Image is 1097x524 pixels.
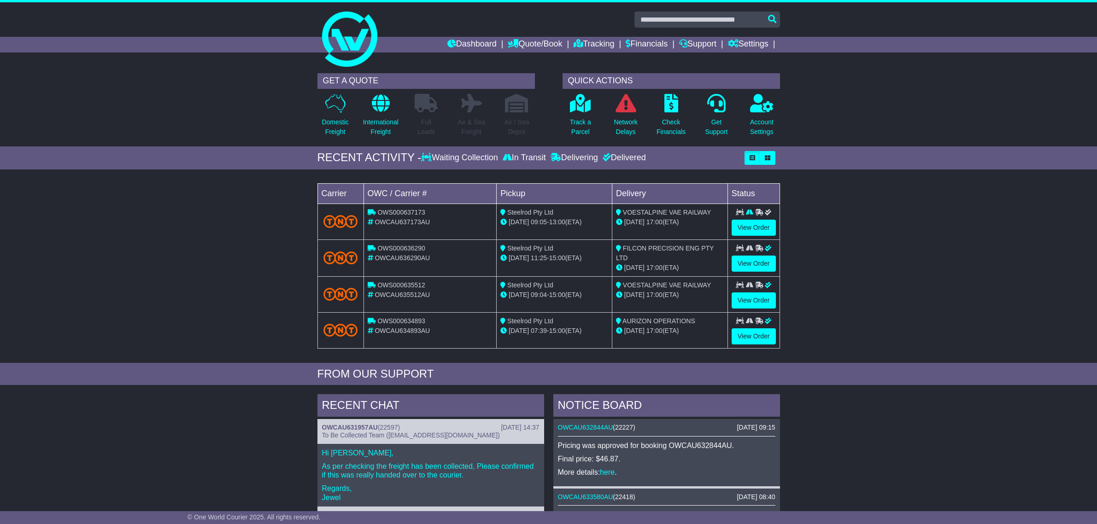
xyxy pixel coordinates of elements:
span: OWS000637173 [377,209,425,216]
img: TNT_Domestic.png [323,251,358,264]
span: 09:04 [531,291,547,298]
a: Support [679,37,716,52]
span: To Be Collected Team ([EMAIL_ADDRESS][DOMAIN_NAME]) [322,431,500,439]
div: ( ) [558,493,775,501]
a: Tracking [574,37,614,52]
a: InternationalFreight [363,93,399,142]
div: NOTICE BOARD [553,394,780,419]
span: 17:00 [646,291,663,298]
span: 17:00 [646,264,663,271]
p: Regards, Jewel [322,484,540,501]
a: AccountSettings [750,93,774,142]
div: (ETA) [616,217,724,227]
span: AURIZON OPERATIONS [622,317,695,325]
td: OWC / Carrier # [364,183,497,204]
p: Check Financials [657,117,686,137]
div: ( ) [558,424,775,431]
div: (ETA) [616,263,724,273]
span: FILCON PRECISION ENG PTY LTD [616,245,714,262]
td: Carrier [317,183,364,204]
span: [DATE] [624,327,645,334]
span: © One World Courier 2025. All rights reserved. [188,513,321,521]
span: [DATE] [509,254,529,262]
div: ( ) [322,424,540,431]
span: Steelrod Pty Ltd [507,281,553,289]
a: GetSupport [704,93,728,142]
p: As per checking the freight has been collected, Please confirmed if this was really handed over t... [322,462,540,479]
p: Get Support [705,117,727,137]
span: OWCAU637173AU [375,218,430,226]
div: GET A QUOTE [317,73,535,89]
div: - (ETA) [500,290,608,300]
img: TNT_Domestic.png [323,288,358,300]
span: Steelrod Pty Ltd [507,245,553,252]
span: 17:00 [646,218,663,226]
span: OWS000635512 [377,281,425,289]
a: View Order [732,220,776,236]
div: (ETA) [616,326,724,336]
span: 17:00 [646,327,663,334]
a: Settings [728,37,768,52]
p: Full Loads [415,117,438,137]
span: 15:00 [549,291,565,298]
p: International Freight [363,117,399,137]
span: 22227 [615,424,633,431]
a: OWCAU631957AU [322,424,378,431]
a: NetworkDelays [613,93,638,142]
div: [DATE] 09:15 [737,424,775,431]
div: FROM OUR SUPPORT [317,367,780,381]
div: QUICK ACTIONS [563,73,780,89]
p: Pricing was approved for booking OWCAU633580AU. [558,510,775,519]
span: [DATE] [624,291,645,298]
span: OWCAU635512AU [375,291,430,298]
div: Delivered [600,153,646,163]
a: CheckFinancials [656,93,686,142]
a: View Order [732,292,776,309]
span: 15:00 [549,254,565,262]
p: More details: . [558,468,775,477]
img: TNT_Domestic.png [323,324,358,336]
span: [DATE] [509,218,529,226]
div: [DATE] 08:40 [737,493,775,501]
img: TNT_Domestic.png [323,215,358,227]
span: [DATE] [624,264,645,271]
a: here [600,468,615,476]
p: Account Settings [750,117,774,137]
div: Waiting Collection [421,153,500,163]
a: View Order [732,256,776,272]
span: 22418 [615,493,633,501]
span: 07:39 [531,327,547,334]
span: VOESTALPINE VAE RAILWAY [623,209,711,216]
a: Dashboard [447,37,497,52]
span: Steelrod Pty Ltd [507,209,553,216]
span: OWCAU634893AU [375,327,430,334]
p: Pricing was approved for booking OWCAU632844AU. [558,441,775,450]
a: Quote/Book [508,37,562,52]
div: In Transit [500,153,548,163]
a: DomesticFreight [321,93,349,142]
p: Domestic Freight [322,117,348,137]
p: Air / Sea Depot [505,117,529,137]
div: - (ETA) [500,253,608,263]
span: 13:00 [549,218,565,226]
a: OWCAU632844AU [558,424,613,431]
span: OWS000636290 [377,245,425,252]
div: - (ETA) [500,217,608,227]
p: Track a Parcel [570,117,591,137]
td: Status [727,183,780,204]
span: 15:00 [549,327,565,334]
div: RECENT CHAT [317,394,544,419]
span: VOESTALPINE VAE RAILWAY [623,281,711,289]
p: Hi [PERSON_NAME], [322,448,540,457]
span: OWS000634893 [377,317,425,325]
a: Track aParcel [569,93,592,142]
span: 11:25 [531,254,547,262]
span: Steelrod Pty Ltd [507,317,553,325]
span: 22597 [380,424,398,431]
p: Final price: $46.87. [558,454,775,463]
a: Financials [626,37,668,52]
span: [DATE] [509,327,529,334]
span: OWCAU636290AU [375,254,430,262]
div: - (ETA) [500,326,608,336]
td: Delivery [612,183,727,204]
